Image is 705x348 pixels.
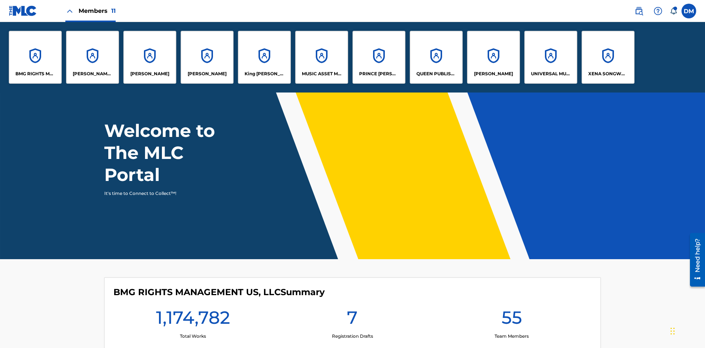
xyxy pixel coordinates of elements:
p: EYAMA MCSINGER [188,70,227,77]
a: Accounts[PERSON_NAME] SONGWRITER [66,31,119,84]
p: UNIVERSAL MUSIC PUB GROUP [531,70,571,77]
p: BMG RIGHTS MANAGEMENT US, LLC [15,70,55,77]
iframe: Chat Widget [668,313,705,348]
p: Team Members [495,333,529,340]
p: Registration Drafts [332,333,373,340]
div: Drag [670,320,675,342]
a: AccountsUNIVERSAL MUSIC PUB GROUP [524,31,577,84]
div: Help [651,4,665,18]
p: XENA SONGWRITER [588,70,628,77]
a: Accounts[PERSON_NAME] [467,31,520,84]
a: AccountsQUEEN PUBLISHA [410,31,463,84]
p: ELVIS COSTELLO [130,70,169,77]
h1: 1,174,782 [156,307,230,333]
div: Notifications [670,7,677,15]
a: AccountsXENA SONGWRITER [582,31,634,84]
p: Total Works [180,333,206,340]
img: MLC Logo [9,6,37,16]
p: RONALD MCTESTERSON [474,70,513,77]
img: help [654,7,662,15]
span: 11 [111,7,116,14]
h4: BMG RIGHTS MANAGEMENT US, LLC [113,287,325,298]
p: QUEEN PUBLISHA [416,70,456,77]
img: search [634,7,643,15]
a: AccountsMUSIC ASSET MANAGEMENT (MAM) [295,31,348,84]
h1: Welcome to The MLC Portal [104,120,242,186]
iframe: Resource Center [684,230,705,290]
img: Close [65,7,74,15]
a: AccountsPRINCE [PERSON_NAME] [352,31,405,84]
a: Accounts[PERSON_NAME] [181,31,234,84]
h1: 7 [347,307,358,333]
p: King McTesterson [245,70,285,77]
p: CLEO SONGWRITER [73,70,113,77]
a: Public Search [632,4,646,18]
div: User Menu [681,4,696,18]
p: PRINCE MCTESTERSON [359,70,399,77]
p: MUSIC ASSET MANAGEMENT (MAM) [302,70,342,77]
a: AccountsBMG RIGHTS MANAGEMENT US, LLC [9,31,62,84]
p: It's time to Connect to Collect™! [104,190,232,197]
a: Accounts[PERSON_NAME] [123,31,176,84]
h1: 55 [502,307,522,333]
span: Members [79,7,116,15]
a: AccountsKing [PERSON_NAME] [238,31,291,84]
